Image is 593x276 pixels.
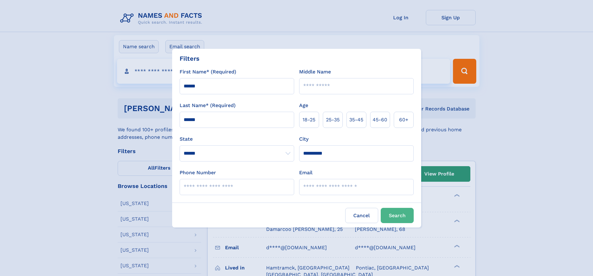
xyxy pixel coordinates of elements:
[180,102,236,109] label: Last Name* (Required)
[326,116,340,124] span: 25‑35
[349,116,363,124] span: 35‑45
[399,116,408,124] span: 60+
[381,208,414,223] button: Search
[299,68,331,76] label: Middle Name
[180,169,216,176] label: Phone Number
[373,116,387,124] span: 45‑60
[299,169,313,176] label: Email
[180,135,294,143] label: State
[180,68,236,76] label: First Name* (Required)
[345,208,378,223] label: Cancel
[299,135,308,143] label: City
[299,102,308,109] label: Age
[180,54,200,63] div: Filters
[303,116,315,124] span: 18‑25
